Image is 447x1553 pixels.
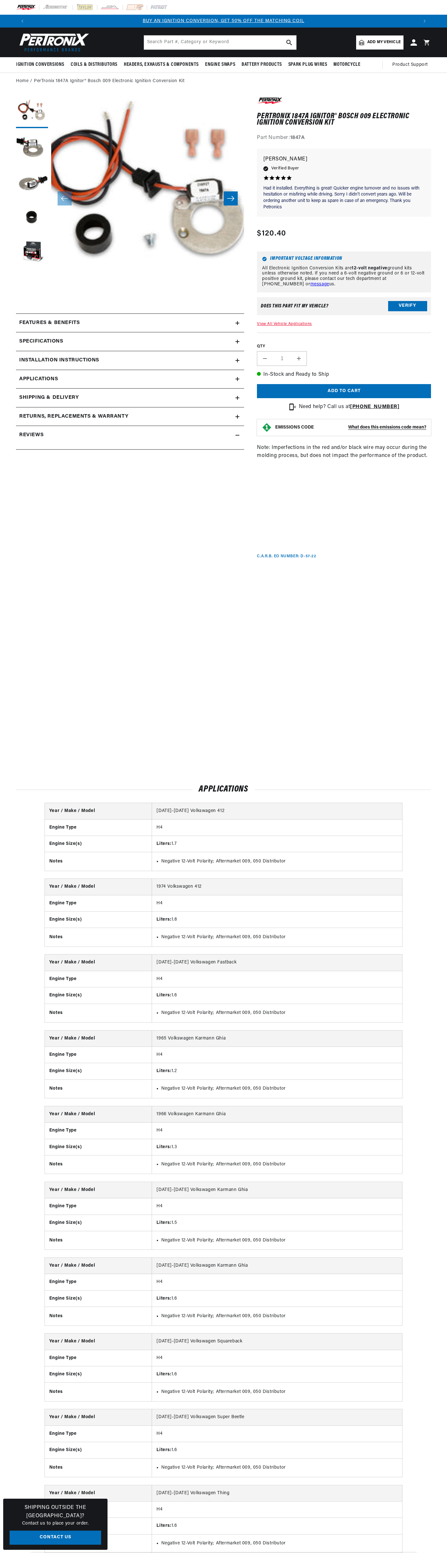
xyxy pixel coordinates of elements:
h2: Features & Benefits [19,319,80,327]
th: Notes [45,1004,152,1022]
span: Headers, Exhausts & Components [124,61,199,68]
strong: 1847A [290,135,305,140]
th: Notes [45,852,152,871]
td: [DATE]-[DATE] Volkswagen 412 [152,803,402,819]
th: Year / Make / Model [45,1031,152,1047]
th: Engine Type [45,1426,152,1442]
a: message [310,282,329,287]
p: C.A.R.B. EO Number: D-57-22 [257,554,316,559]
button: Translation missing: en.sections.announcements.next_announcement [418,15,431,27]
td: 1.2 [152,1063,402,1079]
summary: Motorcycle [330,57,363,72]
span: Engine Swaps [205,61,235,68]
strong: Liters: [156,1296,171,1301]
button: Load image 3 in gallery view [16,166,48,198]
a: Contact Us [10,1531,101,1545]
button: Load image 5 in gallery view [16,237,48,269]
th: Engine Size(s) [45,1290,152,1307]
th: Engine Size(s) [45,1215,152,1231]
th: Engine Type [45,819,152,836]
span: Motorcycle [333,61,360,68]
th: Engine Type [45,1274,152,1290]
th: Engine Size(s) [45,1366,152,1383]
media-gallery: Gallery Viewer [16,96,244,301]
strong: What does this emissions code mean? [348,425,426,430]
td: [DATE]-[DATE] Volkswagen Squareback [152,1333,402,1350]
th: Notes [45,1155,152,1174]
td: H4 [152,1198,402,1215]
h3: Shipping Outside the [GEOGRAPHIC_DATA]? [10,1504,101,1520]
td: H4 [152,1426,402,1442]
p: In-Stock and Ready to Ship [257,371,431,379]
strong: EMISSIONS CODE [275,425,314,430]
button: Add to cart [257,384,431,398]
td: [DATE]-[DATE] Volkswagen Karmann Ghia [152,1182,402,1198]
img: Emissions code [262,422,272,433]
th: Engine Type [45,1350,152,1366]
button: EMISSIONS CODEWhat does this emissions code mean? [275,425,426,430]
button: Load image 2 in gallery view [16,131,48,163]
span: Verified Buyer [271,165,299,172]
td: H4 [152,971,402,987]
strong: Liters: [156,1523,171,1528]
th: Engine Type [45,971,152,987]
td: 1.5 [152,1215,402,1231]
a: Add my vehicle [356,35,403,50]
td: [DATE]-[DATE] Volkswagen Thing [152,1485,402,1502]
td: [DATE]-[DATE] Volkswagen Super Beetle [152,1409,402,1426]
p: All Electronic Ignition Conversion Kits are ground kits unless otherwise noted. If you need a 6-v... [262,266,426,287]
td: 1.6 [152,1442,402,1458]
input: Search Part #, Category or Keyword [144,35,296,50]
p: Need help? Call us at [299,403,400,411]
th: Notes [45,1231,152,1250]
td: H4 [152,819,402,836]
h2: Returns, Replacements & Warranty [19,413,128,421]
button: Slide right [224,191,238,205]
th: Engine Size(s) [45,987,152,1004]
strong: Liters: [156,1220,171,1225]
summary: Spark Plug Wires [285,57,331,72]
li: Negative 12-Volt Polarity; Aftermarket 009, 050 Distributor [161,1313,398,1320]
th: Notes [45,1383,152,1401]
li: Negative 12-Volt Polarity; Aftermarket 009, 050 Distributor [161,934,398,941]
th: Year / Make / Model [45,803,152,819]
td: H4 [152,895,402,911]
a: PerTronix 1847A Ignitor® Bosch 009 Electronic Ignition Conversion Kit [34,78,184,85]
td: H4 [152,1047,402,1063]
span: Spark Plug Wires [288,61,327,68]
td: 1974 Volkswagen 412 [152,879,402,895]
td: [DATE]-[DATE] Volkswagen Karmann Ghia [152,1258,402,1274]
div: Part Number: [257,134,431,142]
th: Engine Size(s) [45,912,152,928]
th: Engine Type [45,1123,152,1139]
strong: Liters: [156,1145,171,1149]
summary: Shipping & Delivery [16,389,244,407]
th: Year / Make / Model [45,879,152,895]
strong: Liters: [156,1069,171,1073]
th: Engine Size(s) [45,1139,152,1155]
p: Contact us to place your order. [10,1520,101,1527]
td: 1965 Volkswagen Karmann Ghia [152,1031,402,1047]
td: H4 [152,1274,402,1290]
span: $120.40 [257,228,286,239]
th: Year / Make / Model [45,1258,152,1274]
a: View All Vehicle Applications [257,322,312,326]
h2: Shipping & Delivery [19,394,79,402]
th: Engine Type [45,1198,152,1215]
th: Engine Type [45,1047,152,1063]
label: QTY [257,344,431,349]
a: [PHONE_NUMBER] [350,404,399,409]
li: Negative 12-Volt Polarity; Aftermarket 009, 050 Distributor [161,1540,398,1547]
th: Year / Make / Model [45,954,152,971]
summary: Specifications [16,332,244,351]
button: Slide left [58,191,72,205]
th: Year / Make / Model [45,1182,152,1198]
summary: Features & Benefits [16,314,244,332]
span: Product Support [392,61,428,68]
strong: Liters: [156,917,171,922]
button: Verify [388,301,427,311]
div: Note: Imperfections in the red and/or black wire may occur during the molding process, but does n... [257,96,431,559]
span: Battery Products [242,61,282,68]
th: Engine Type [45,895,152,911]
th: Year / Make / Model [45,1485,152,1502]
